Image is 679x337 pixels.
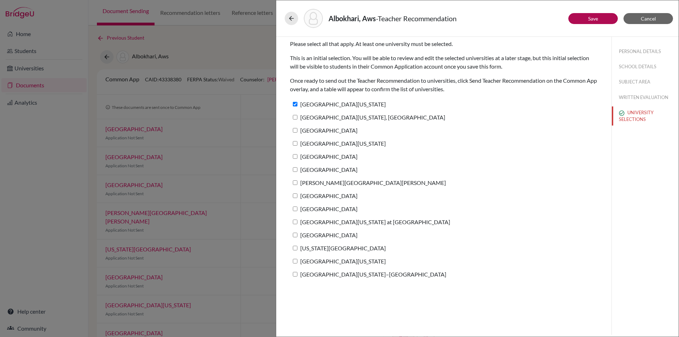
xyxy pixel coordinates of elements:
input: [GEOGRAPHIC_DATA] [293,154,297,159]
input: [GEOGRAPHIC_DATA] [293,233,297,237]
label: [GEOGRAPHIC_DATA] [290,164,358,175]
img: check_circle_outline-e4d4ac0f8e9136db5ab2.svg [619,110,625,116]
input: [GEOGRAPHIC_DATA][US_STATE] at [GEOGRAPHIC_DATA] [293,220,297,224]
input: [GEOGRAPHIC_DATA][US_STATE] [293,102,297,106]
input: [GEOGRAPHIC_DATA][US_STATE] [293,259,297,263]
label: [GEOGRAPHIC_DATA][US_STATE]–[GEOGRAPHIC_DATA] [290,269,446,279]
input: [US_STATE][GEOGRAPHIC_DATA] [293,246,297,250]
span: - Teacher Recommendation [376,14,457,23]
input: [GEOGRAPHIC_DATA][US_STATE], [GEOGRAPHIC_DATA] [293,115,297,120]
input: [GEOGRAPHIC_DATA] [293,207,297,211]
strong: Albokhari, Aws [329,14,376,23]
input: [PERSON_NAME][GEOGRAPHIC_DATA][PERSON_NAME] [293,180,297,185]
label: [PERSON_NAME][GEOGRAPHIC_DATA][PERSON_NAME] [290,178,446,188]
input: [GEOGRAPHIC_DATA] [293,167,297,172]
button: WRITTEN EVALUATION [612,91,679,104]
button: UNIVERSITY SELECTIONS [612,106,679,126]
button: PERSONAL DETAILS [612,45,679,58]
input: [GEOGRAPHIC_DATA] [293,128,297,133]
label: [US_STATE][GEOGRAPHIC_DATA] [290,243,386,253]
label: [GEOGRAPHIC_DATA] [290,151,358,162]
label: [GEOGRAPHIC_DATA][US_STATE] [290,256,386,266]
p: This is an initial selection. You will be able to review and edit the selected universities at a ... [290,54,598,71]
p: Once ready to send out the Teacher Recommendation to universities, click Send Teacher Recommendat... [290,76,598,93]
label: [GEOGRAPHIC_DATA][US_STATE] at [GEOGRAPHIC_DATA] [290,217,450,227]
label: [GEOGRAPHIC_DATA][US_STATE], [GEOGRAPHIC_DATA] [290,112,445,122]
input: [GEOGRAPHIC_DATA][US_STATE] [293,141,297,146]
label: [GEOGRAPHIC_DATA][US_STATE] [290,99,386,109]
p: Please select all that apply. At least one university must be selected. [290,40,598,48]
label: [GEOGRAPHIC_DATA] [290,125,358,135]
label: [GEOGRAPHIC_DATA] [290,191,358,201]
button: SCHOOL DETAILS [612,60,679,73]
button: SUBJECT AREA [612,76,679,88]
input: [GEOGRAPHIC_DATA][US_STATE]–[GEOGRAPHIC_DATA] [293,272,297,277]
input: [GEOGRAPHIC_DATA] [293,193,297,198]
label: [GEOGRAPHIC_DATA] [290,204,358,214]
label: [GEOGRAPHIC_DATA] [290,230,358,240]
label: [GEOGRAPHIC_DATA][US_STATE] [290,138,386,149]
